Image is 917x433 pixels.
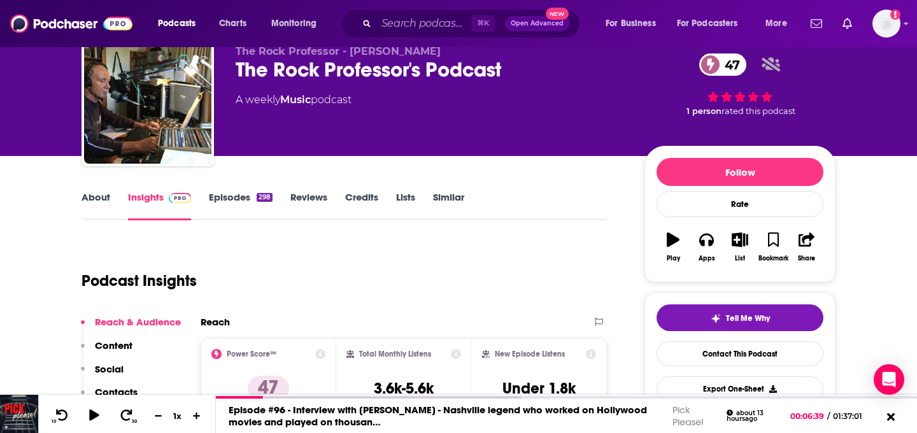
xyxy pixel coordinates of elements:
[280,94,311,106] a: Music
[158,15,195,32] span: Podcasts
[248,376,289,401] p: 47
[712,53,746,76] span: 47
[95,363,124,375] p: Social
[52,419,56,424] span: 10
[790,411,827,421] span: 00:06:39
[81,316,181,339] button: Reach & Audience
[345,191,378,220] a: Credits
[84,36,211,164] img: The Rock Professor's Podcast
[672,404,704,428] a: Pick Please!
[81,363,124,387] button: Social
[128,191,191,220] a: InsightsPodchaser Pro
[690,224,723,270] button: Apps
[757,13,803,34] button: open menu
[758,255,788,262] div: Bookmark
[644,45,835,124] div: 47 1 personrated this podcast
[95,386,138,398] p: Contacts
[376,13,471,34] input: Search podcasts, credits, & more...
[726,313,770,323] span: Tell Me Why
[219,15,246,32] span: Charts
[95,339,132,351] p: Content
[167,411,188,421] div: 1 x
[735,255,745,262] div: List
[374,379,434,398] h3: 3.6k-5.6k
[471,15,495,32] span: ⌘ K
[757,224,790,270] button: Bookmark
[657,158,823,186] button: Follow
[872,10,900,38] button: Show profile menu
[711,313,721,323] img: tell me why sparkle
[827,411,830,421] span: /
[271,15,316,32] span: Monitoring
[201,316,230,328] h2: Reach
[727,409,779,423] div: about 13 hours ago
[790,224,823,270] button: Share
[495,350,565,358] h2: New Episode Listens
[806,13,827,34] a: Show notifications dropdown
[699,255,715,262] div: Apps
[669,13,757,34] button: open menu
[830,411,875,421] span: 01:37:01
[667,255,680,262] div: Play
[872,10,900,38] img: User Profile
[699,53,746,76] a: 47
[209,191,273,220] a: Episodes298
[890,10,900,20] svg: Add a profile image
[872,10,900,38] span: Logged in as rhyleeawpr
[657,191,823,217] div: Rate
[169,193,191,203] img: Podchaser Pro
[723,224,757,270] button: List
[262,13,333,34] button: open menu
[657,341,823,366] a: Contact This Podcast
[290,191,327,220] a: Reviews
[837,13,857,34] a: Show notifications dropdown
[546,8,569,20] span: New
[359,350,431,358] h2: Total Monthly Listens
[657,304,823,331] button: tell me why sparkleTell Me Why
[115,408,139,424] button: 30
[49,408,73,424] button: 10
[257,193,273,202] div: 298
[227,350,276,358] h2: Power Score™
[82,271,197,290] h1: Podcast Insights
[10,11,132,36] img: Podchaser - Follow, Share and Rate Podcasts
[229,404,647,428] a: Episode #96 - Interview with [PERSON_NAME] - Nashville legend who worked on Hollywood movies and ...
[95,316,181,328] p: Reach & Audience
[606,15,656,32] span: For Business
[765,15,787,32] span: More
[657,224,690,270] button: Play
[511,20,564,27] span: Open Advanced
[81,386,138,409] button: Contacts
[353,9,592,38] div: Search podcasts, credits, & more...
[502,379,576,398] h3: Under 1.8k
[722,106,795,116] span: rated this podcast
[81,339,132,363] button: Content
[433,191,464,220] a: Similar
[132,419,137,424] span: 30
[396,191,415,220] a: Lists
[236,92,352,108] div: A weekly podcast
[211,13,254,34] a: Charts
[686,106,722,116] span: 1 person
[236,45,441,57] span: The Rock Professor - [PERSON_NAME]
[505,16,569,31] button: Open AdvancedNew
[798,255,815,262] div: Share
[82,191,110,220] a: About
[149,13,212,34] button: open menu
[677,15,738,32] span: For Podcasters
[657,376,823,401] button: Export One-Sheet
[597,13,672,34] button: open menu
[874,364,904,395] div: Open Intercom Messenger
